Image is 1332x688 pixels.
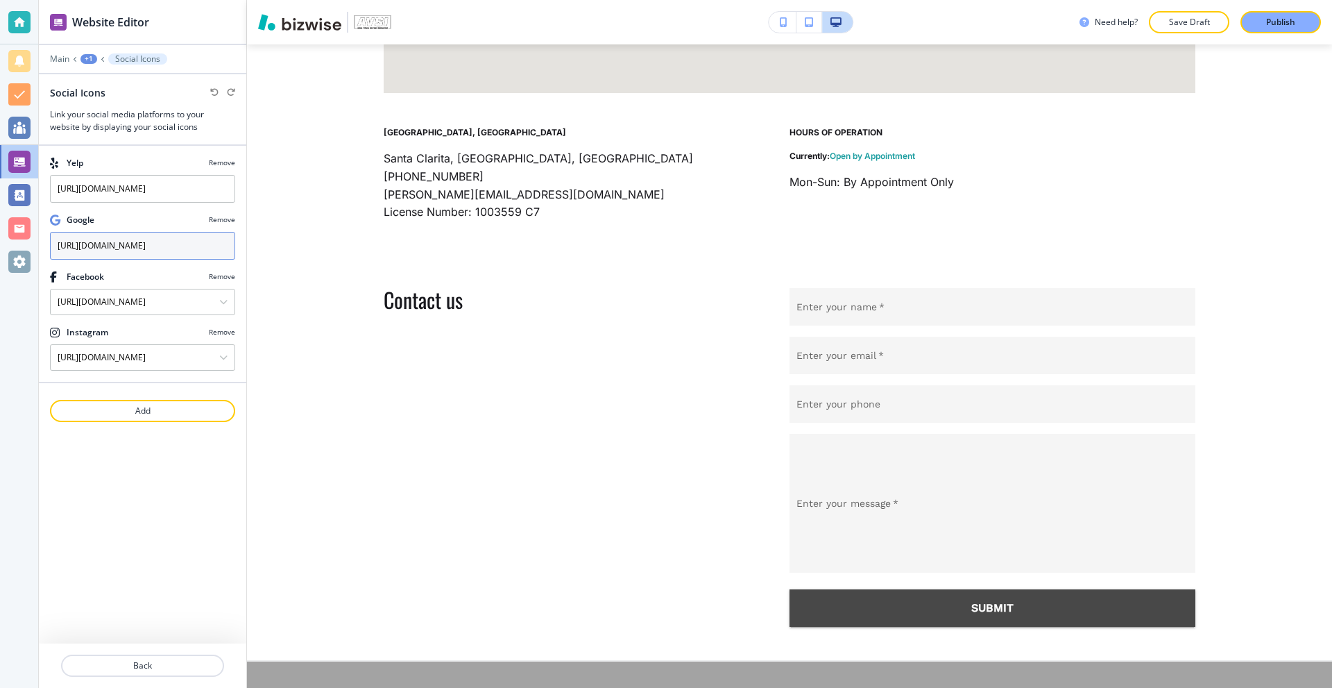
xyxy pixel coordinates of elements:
p: [GEOGRAPHIC_DATA], [GEOGRAPHIC_DATA] [384,126,708,139]
button: Save Draft [1149,11,1229,33]
p: Back [62,660,223,672]
p: Contact us [384,288,708,311]
button: Main [50,54,69,64]
div: Enter your message [789,434,1195,573]
p: Add [51,405,234,417]
h3: Need help? [1095,16,1138,28]
p: Social Icons [115,54,160,64]
h2: Website Editor [72,14,149,31]
p: Save Draft [1167,16,1211,28]
button: Add [50,400,235,422]
button: Remove [209,215,235,225]
button: Publish [1240,11,1321,33]
p: [PHONE_NUMBER] [384,168,708,186]
p: HOURS OF OPERATION [789,126,1195,139]
p: Santa Clarita, [GEOGRAPHIC_DATA], [GEOGRAPHIC_DATA] [384,150,708,168]
h2: Facebook [67,271,104,283]
p: Open by Appointment [830,150,915,162]
button: Submit [789,589,1195,627]
div: Enter your email [789,337,1195,374]
h2: Google [67,214,94,226]
h3: Link your social media platforms to your website by displaying your social icons [50,108,235,133]
div: Enter your phone [789,385,1195,423]
img: editor icon [50,14,67,31]
p: [PERSON_NAME][EMAIL_ADDRESS][DOMAIN_NAME] [384,186,665,204]
input: Manual Input [51,290,219,314]
h2: Instagram [67,326,108,339]
button: Remove [209,158,235,168]
p: Publish [1266,16,1295,28]
button: Back [61,655,224,677]
p: Mon-Sun : By Appointment Only [789,174,1195,192]
img: Your Logo [354,15,391,29]
input: Manual Input [51,346,219,369]
img: Bizwise Logo [258,14,341,31]
button: Remove [209,327,235,337]
button: +1 [80,54,97,64]
h2: Social Icons [50,85,105,100]
p: License Number: 1003559 C7 [384,203,540,221]
div: Enter your name [789,288,1195,326]
button: Remove [209,271,235,282]
button: Social Icons [108,53,167,65]
h2: Yelp [67,157,83,169]
p: Currently: [789,150,830,162]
